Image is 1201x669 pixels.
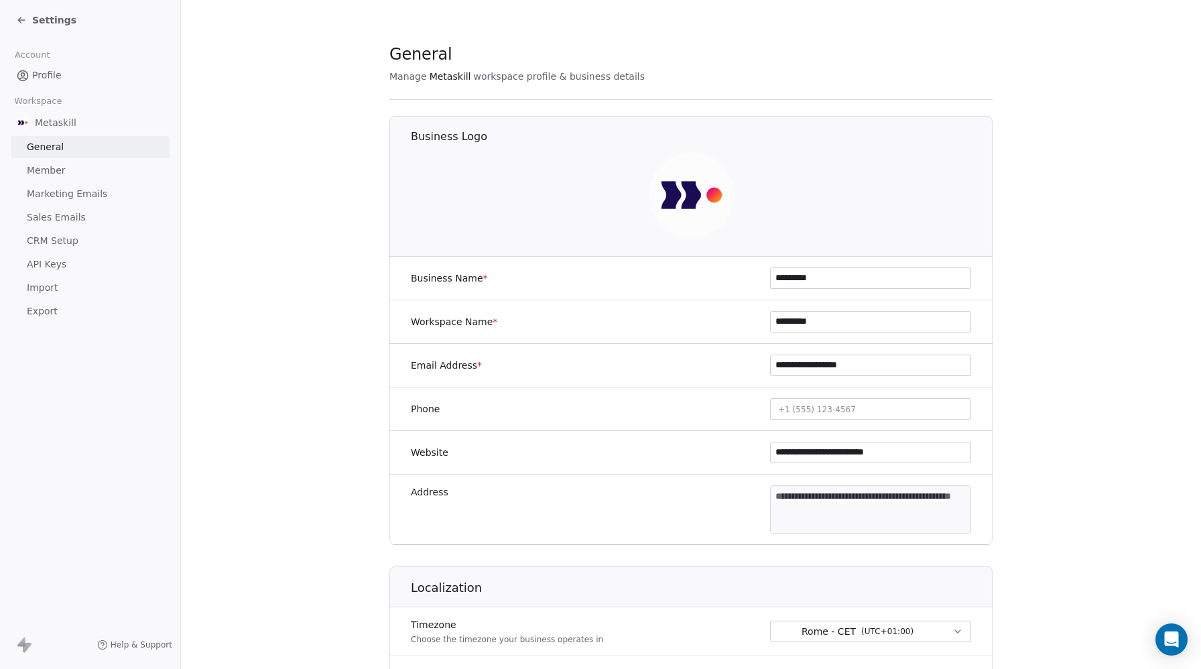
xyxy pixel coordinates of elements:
a: Settings [16,13,76,27]
a: Member [11,160,170,182]
label: Phone [411,402,440,416]
span: API Keys [27,257,66,271]
span: General [389,44,452,64]
span: Import [27,281,58,295]
span: Marketing Emails [27,187,107,201]
span: Member [27,164,66,178]
span: Help & Support [111,640,172,650]
span: Export [27,304,58,318]
span: Profile [32,68,62,82]
span: Rome - CET [802,625,856,638]
a: API Keys [11,253,170,276]
a: Sales Emails [11,206,170,229]
h1: Business Logo [411,129,993,144]
span: Metaskill [430,70,471,83]
a: Marketing Emails [11,183,170,205]
img: AVATAR%20METASKILL%20-%20Colori%20Positivo.png [16,116,29,129]
span: Metaskill [35,116,76,129]
label: Workspace Name [411,315,497,328]
label: Timezone [411,618,603,631]
img: AVATAR%20METASKILL%20-%20Colori%20Positivo.png [649,152,735,238]
span: CRM Setup [27,234,78,248]
span: Account [9,45,56,65]
span: Workspace [9,91,68,111]
a: Export [11,300,170,322]
a: General [11,136,170,158]
label: Business Name [411,271,488,285]
a: Profile [11,64,170,86]
a: Help & Support [97,640,172,650]
button: Rome - CET(UTC+01:00) [770,621,971,642]
span: +1 (555) 123-4567 [778,405,856,414]
label: Email Address [411,359,482,372]
span: ( UTC+01:00 ) [861,625,913,637]
h1: Localization [411,580,993,596]
a: CRM Setup [11,230,170,252]
span: workspace profile & business details [473,70,645,83]
span: Sales Emails [27,210,86,225]
button: +1 (555) 123-4567 [770,398,971,420]
span: Manage [389,70,427,83]
div: Open Intercom Messenger [1155,623,1188,656]
span: Settings [32,13,76,27]
span: General [27,140,64,154]
a: Import [11,277,170,299]
label: Website [411,446,448,459]
p: Choose the timezone your business operates in [411,634,603,645]
label: Address [411,485,448,499]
